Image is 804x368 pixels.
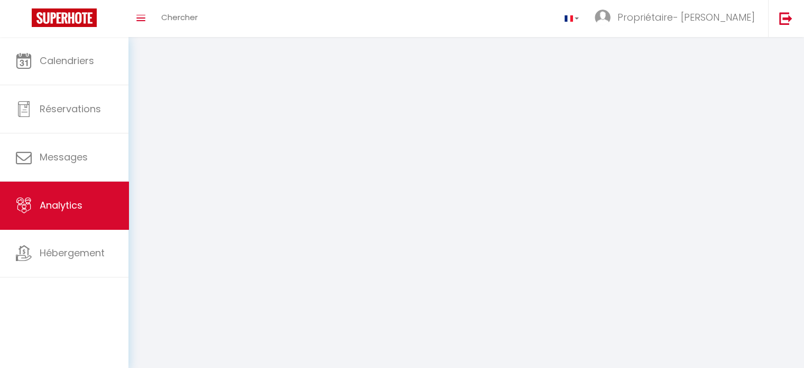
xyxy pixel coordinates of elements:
[32,8,97,27] img: Super Booking
[161,12,198,23] span: Chercher
[8,4,40,36] button: Ouvrir le widget de chat LiveChat
[40,246,105,259] span: Hébergement
[617,11,755,24] span: Propriétaire- [PERSON_NAME]
[40,150,88,164] span: Messages
[40,102,101,115] span: Réservations
[40,199,82,212] span: Analytics
[779,12,792,25] img: logout
[40,54,94,67] span: Calendriers
[595,10,611,25] img: ...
